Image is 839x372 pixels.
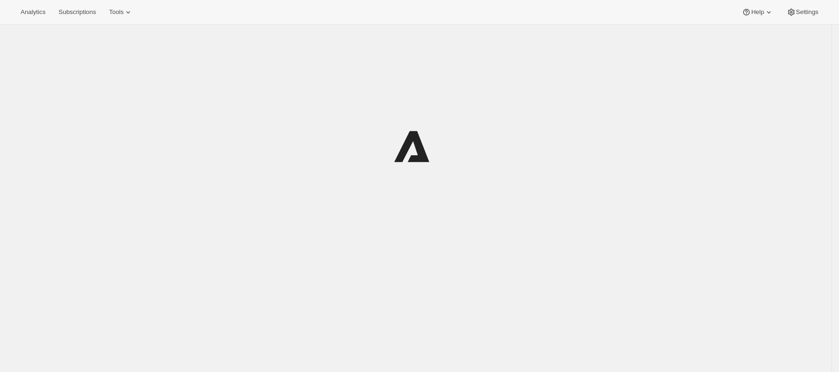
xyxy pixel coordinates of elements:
[781,6,824,19] button: Settings
[21,8,45,16] span: Analytics
[103,6,138,19] button: Tools
[58,8,96,16] span: Subscriptions
[736,6,779,19] button: Help
[109,8,123,16] span: Tools
[15,6,51,19] button: Analytics
[796,8,818,16] span: Settings
[751,8,764,16] span: Help
[53,6,101,19] button: Subscriptions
